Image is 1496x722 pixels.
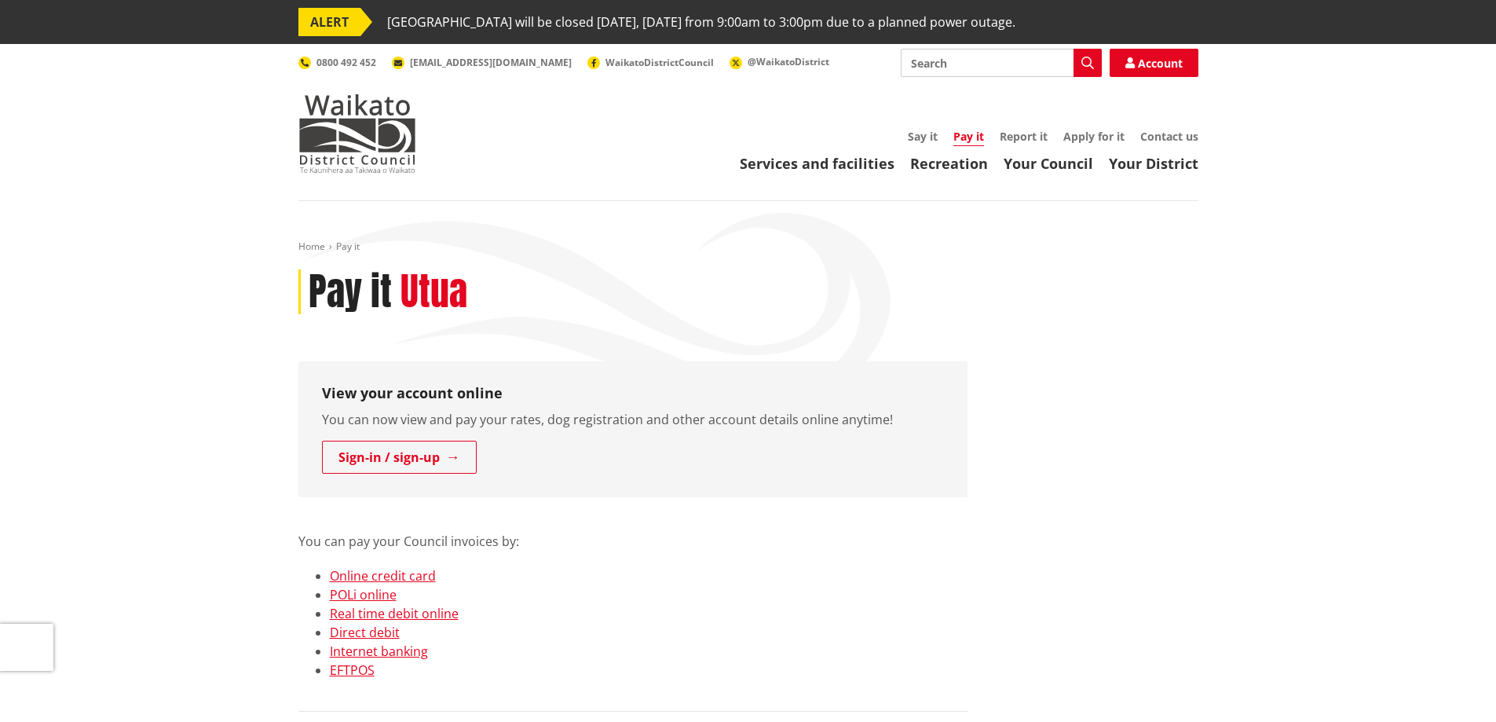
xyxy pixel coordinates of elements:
a: EFTPOS [330,662,375,679]
span: [EMAIL_ADDRESS][DOMAIN_NAME] [410,56,572,69]
a: Sign-in / sign-up [322,441,477,474]
a: Pay it [953,129,984,146]
a: Report it [1000,129,1048,144]
a: Your District [1109,154,1198,173]
a: Contact us [1140,129,1198,144]
span: [GEOGRAPHIC_DATA] will be closed [DATE], [DATE] from 9:00am to 3:00pm due to a planned power outage. [387,8,1015,36]
h1: Pay it [309,269,392,315]
span: Pay it [336,240,360,253]
a: 0800 492 452 [298,56,376,69]
a: Services and facilities [740,154,894,173]
a: Apply for it [1063,129,1125,144]
a: [EMAIL_ADDRESS][DOMAIN_NAME] [392,56,572,69]
a: WaikatoDistrictCouncil [587,56,714,69]
p: You can now view and pay your rates, dog registration and other account details online anytime! [322,410,944,429]
input: Search input [901,49,1102,77]
a: Account [1110,49,1198,77]
span: 0800 492 452 [316,56,376,69]
p: You can pay your Council invoices by: [298,513,967,551]
h2: Utua [401,269,467,315]
a: POLi online [330,586,397,603]
a: Real time debit online [330,605,459,622]
span: ALERT [298,8,360,36]
span: WaikatoDistrictCouncil [605,56,714,69]
a: @WaikatoDistrict [730,55,829,68]
a: Say it [908,129,938,144]
a: Online credit card [330,567,436,585]
span: @WaikatoDistrict [748,55,829,68]
a: Your Council [1004,154,1093,173]
a: Internet banking [330,643,428,660]
img: Waikato District Council - Te Kaunihera aa Takiwaa o Waikato [298,94,416,173]
a: Recreation [910,154,988,173]
a: Home [298,240,325,253]
nav: breadcrumb [298,240,1198,254]
h3: View your account online [322,385,944,402]
a: Direct debit [330,624,400,641]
